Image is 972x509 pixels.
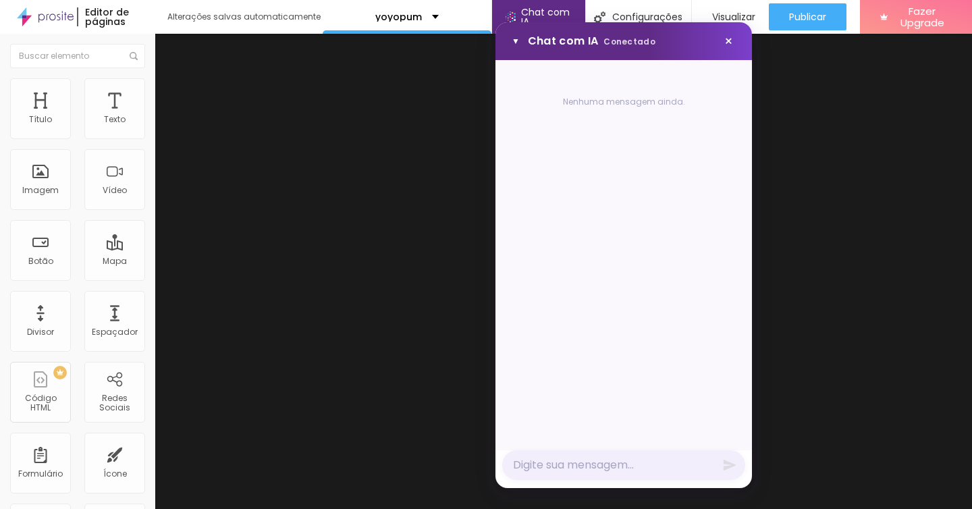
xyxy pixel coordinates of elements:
[167,13,323,21] div: Alterações salvas automaticamente
[103,257,127,266] div: Mapa
[104,115,126,124] div: Texto
[10,44,145,68] input: Buscar elemento
[719,32,738,51] button: ×
[893,5,952,29] span: Fazer Upgrade
[789,11,826,22] span: Publicar
[103,186,127,195] div: Vídeo
[22,186,59,195] div: Imagem
[512,98,736,106] div: Nenhuma mensagem ainda.
[509,34,522,49] button: ▼
[28,257,53,266] div: Botão
[722,458,737,473] button: Enviar mensagem
[603,36,655,47] span: Conectado
[77,7,155,26] div: Editor de páginas
[692,3,769,30] button: Visualizar
[13,394,67,413] div: Código HTML
[521,7,572,26] span: Chat com IA
[506,11,515,22] img: AI
[130,52,138,60] img: Icone
[769,3,846,30] button: Publicar
[155,34,972,509] iframe: Editor
[92,327,138,337] div: Espaçador
[18,469,63,479] div: Formulário
[27,327,54,337] div: Divisor
[375,12,422,22] p: yoyopum
[103,469,127,479] div: Ícone
[502,450,745,480] textarea: Mensagem
[528,36,655,47] span: Chat com IA
[29,115,52,124] div: Título
[88,394,141,413] div: Redes Sociais
[712,11,755,22] span: Visualizar
[594,11,605,23] img: Icone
